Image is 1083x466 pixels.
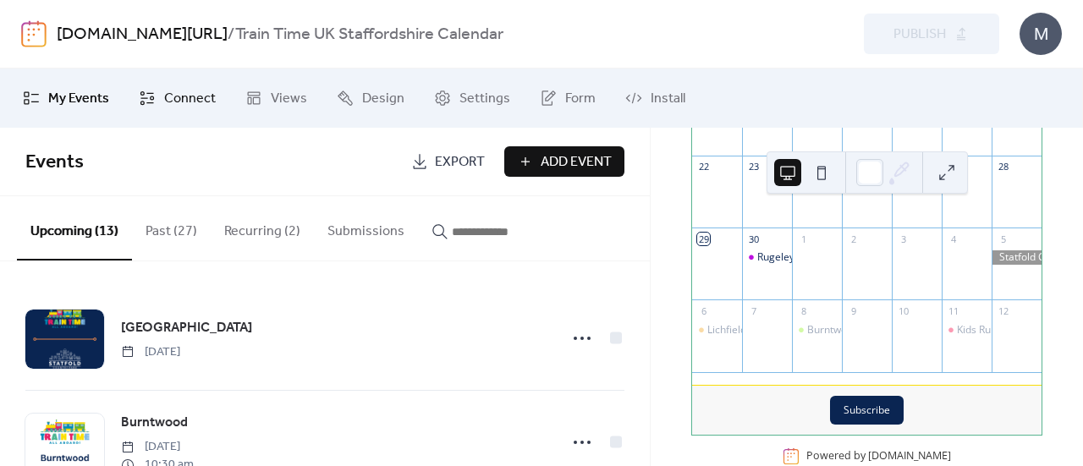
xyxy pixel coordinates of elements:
[48,89,109,109] span: My Events
[742,250,792,265] div: Rugeley
[21,20,47,47] img: logo
[997,161,1009,173] div: 28
[121,318,252,338] span: [GEOGRAPHIC_DATA]
[132,196,211,259] button: Past (27)
[504,146,624,177] button: Add Event
[17,196,132,260] button: Upcoming (13)
[57,19,228,51] a: [DOMAIN_NAME][URL]
[527,75,608,121] a: Form
[807,323,859,337] div: Burntwood
[757,250,794,265] div: Rugeley
[121,412,188,434] a: Burntwood
[992,250,1042,265] div: Statfold Country Park
[421,75,523,121] a: Settings
[651,89,685,109] span: Install
[997,304,1009,317] div: 12
[747,304,760,317] div: 7
[897,233,910,245] div: 3
[847,233,860,245] div: 2
[797,233,810,245] div: 1
[25,144,84,181] span: Events
[541,152,612,173] span: Add Event
[942,323,992,337] div: Kids Rule Play Cafe & Train Time UK
[697,304,710,317] div: 6
[747,161,760,173] div: 23
[565,89,596,109] span: Form
[797,304,810,317] div: 8
[121,413,188,433] span: Burntwood
[164,89,216,109] span: Connect
[324,75,417,121] a: Design
[1020,13,1062,55] div: M
[947,304,959,317] div: 11
[271,89,307,109] span: Views
[697,161,710,173] div: 22
[792,323,842,337] div: Burntwood
[121,343,180,361] span: [DATE]
[707,323,746,337] div: Lichfield
[806,449,951,463] div: Powered by
[830,396,904,425] button: Subscribe
[435,152,485,173] span: Export
[947,233,959,245] div: 4
[868,449,951,463] a: [DOMAIN_NAME]
[121,438,194,456] span: [DATE]
[362,89,404,109] span: Design
[897,304,910,317] div: 10
[211,196,314,259] button: Recurring (2)
[399,146,498,177] a: Export
[997,233,1009,245] div: 5
[228,19,235,51] b: /
[10,75,122,121] a: My Events
[235,19,503,51] b: Train Time UK Staffordshire Calendar
[459,89,510,109] span: Settings
[126,75,228,121] a: Connect
[697,233,710,245] div: 29
[121,317,252,339] a: [GEOGRAPHIC_DATA]
[233,75,320,121] a: Views
[747,233,760,245] div: 30
[613,75,698,121] a: Install
[692,323,742,337] div: Lichfield
[314,196,418,259] button: Submissions
[847,304,860,317] div: 9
